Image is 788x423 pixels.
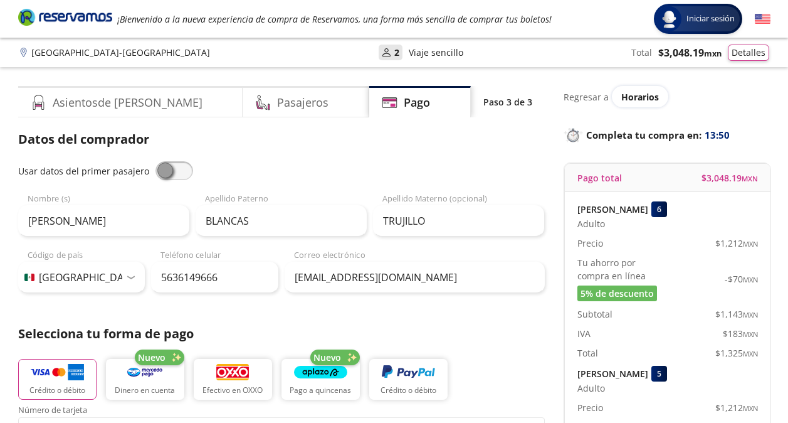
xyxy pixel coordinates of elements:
span: $ 183 [723,327,758,340]
p: Crédito o débito [29,385,85,396]
h4: Pasajeros [277,94,328,111]
h4: Pago [404,94,430,111]
p: Total [577,346,598,360]
input: Teléfono celular [151,262,278,293]
div: Regresar a ver horarios [564,86,770,107]
div: 5 [651,366,667,382]
p: Selecciona tu forma de pago [18,324,545,343]
p: [PERSON_NAME] [577,203,648,216]
p: Total [631,46,652,59]
em: ¡Bienvenido a la nueva experiencia de compra de Reservamos, una forma más sencilla de comprar tus... [117,13,552,25]
button: Efectivo en OXXO [194,359,272,400]
input: Apellido Materno (opcional) [373,205,544,237]
button: Crédito o débito [369,359,448,400]
span: Usar datos del primer pasajero [18,165,149,177]
span: $ 3,048.19 [658,45,722,60]
p: Precio [577,401,603,414]
p: Crédito o débito [381,385,436,396]
p: Subtotal [577,308,612,321]
p: Completa tu compra en : [564,126,770,144]
span: $ 3,048.19 [701,171,758,185]
small: MXN [743,329,758,339]
button: Detalles [728,45,769,61]
span: Nuevo [138,351,165,364]
small: MXN [743,239,758,249]
p: [PERSON_NAME] [577,367,648,380]
span: $ 1,143 [715,308,758,321]
input: Nombre (s) [18,205,189,237]
span: Nuevo [313,351,341,364]
p: Efectivo en OXXO [202,385,263,396]
p: Precio [577,237,603,250]
small: MXN [742,174,758,183]
p: Paso 3 de 3 [483,95,532,109]
span: $ 1,212 [715,237,758,250]
p: Pago a quincenas [290,385,351,396]
p: Datos del comprador [18,130,545,149]
span: Iniciar sesión [681,13,740,25]
span: Número de tarjeta [18,406,545,417]
small: MXN [743,349,758,358]
span: $ 1,325 [715,346,758,360]
p: IVA [577,327,591,340]
p: Dinero en cuenta [115,385,175,396]
iframe: Messagebird Livechat Widget [715,350,775,410]
span: Adulto [577,217,605,230]
button: English [755,11,770,27]
span: 13:50 [705,128,730,142]
p: Viaje sencillo [409,46,463,59]
div: 6 [651,201,667,217]
p: Regresar a [564,90,609,104]
small: MXN [704,48,722,59]
span: Horarios [621,91,659,103]
h4: Asientos de [PERSON_NAME] [53,94,202,111]
button: Dinero en cuenta [106,359,184,400]
button: Crédito o débito [18,359,97,400]
img: MX [24,274,34,281]
span: Adulto [577,382,605,395]
a: Brand Logo [18,8,112,30]
button: Pago a quincenas [281,359,360,400]
p: 2 [394,46,399,59]
i: Brand Logo [18,8,112,26]
p: Pago total [577,171,622,185]
input: Apellido Paterno [196,205,367,237]
span: -$ 70 [725,272,758,286]
small: MXN [743,310,758,319]
small: MXN [743,275,758,284]
span: 5% de descuento [580,287,654,300]
input: Correo electrónico [285,262,545,293]
p: Tu ahorro por compra en línea [577,256,668,282]
p: [GEOGRAPHIC_DATA] - [GEOGRAPHIC_DATA] [31,46,210,59]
